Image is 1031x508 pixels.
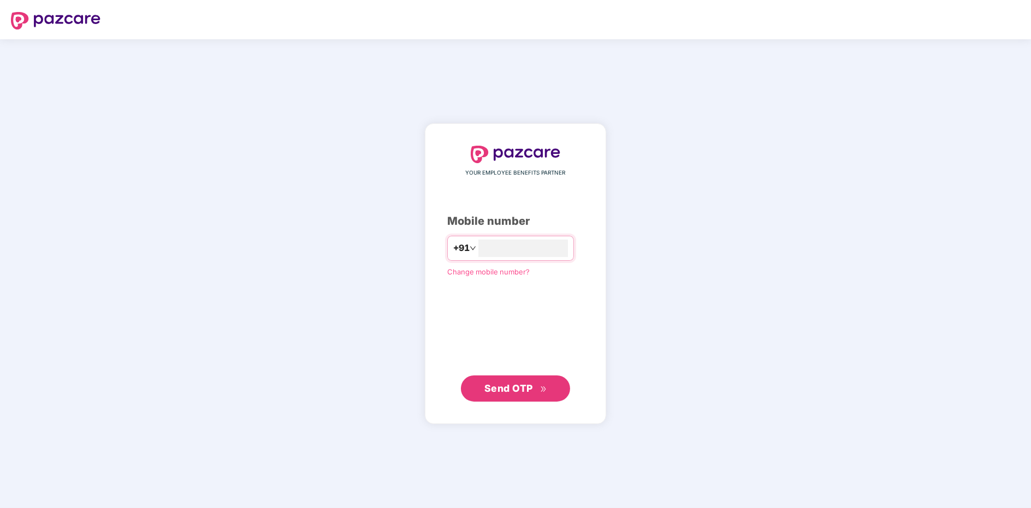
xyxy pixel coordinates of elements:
[461,375,570,402] button: Send OTPdouble-right
[540,386,547,393] span: double-right
[466,169,566,177] span: YOUR EMPLOYEE BENEFITS PARTNER
[484,383,533,394] span: Send OTP
[447,213,584,230] div: Mobile number
[447,267,530,276] a: Change mobile number?
[470,245,476,252] span: down
[11,12,100,29] img: logo
[471,146,560,163] img: logo
[453,241,470,255] span: +91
